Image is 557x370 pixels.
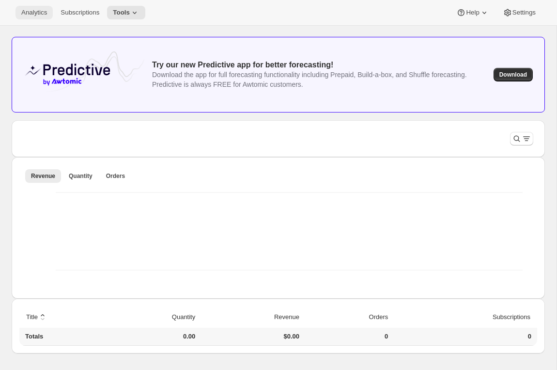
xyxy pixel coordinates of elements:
button: Help [450,6,495,19]
th: Totals [19,328,99,346]
button: Revenue [25,169,61,183]
span: Revenue [31,172,55,180]
td: 0 [391,328,537,346]
span: Download [499,71,527,79]
span: Orders [106,172,125,180]
span: Subscriptions [61,9,99,16]
button: Orders [358,308,390,326]
button: Download [494,68,533,81]
button: Subscriptions [481,308,532,326]
div: Download the app for full forecasting functionality including Prepaid, Build-a-box, and Shuffle f... [152,70,486,89]
span: Analytics [21,9,47,16]
button: Analytics [15,6,53,19]
button: Tools [107,6,145,19]
button: Quantity [161,308,197,326]
button: Filter products [510,132,533,145]
button: Revenue [263,308,301,326]
button: sort descending byTitle [25,308,49,326]
span: Settings [512,9,536,16]
button: Subscriptions [55,6,105,19]
div: Revenue [19,186,537,291]
span: Help [466,9,479,16]
td: 0.00 [99,328,199,346]
span: Try our new Predictive app for better forecasting! [152,61,333,69]
button: Settings [497,6,542,19]
td: $0.00 [198,328,302,346]
span: Tools [113,9,130,16]
td: 0 [302,328,391,346]
span: Quantity [69,172,93,180]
